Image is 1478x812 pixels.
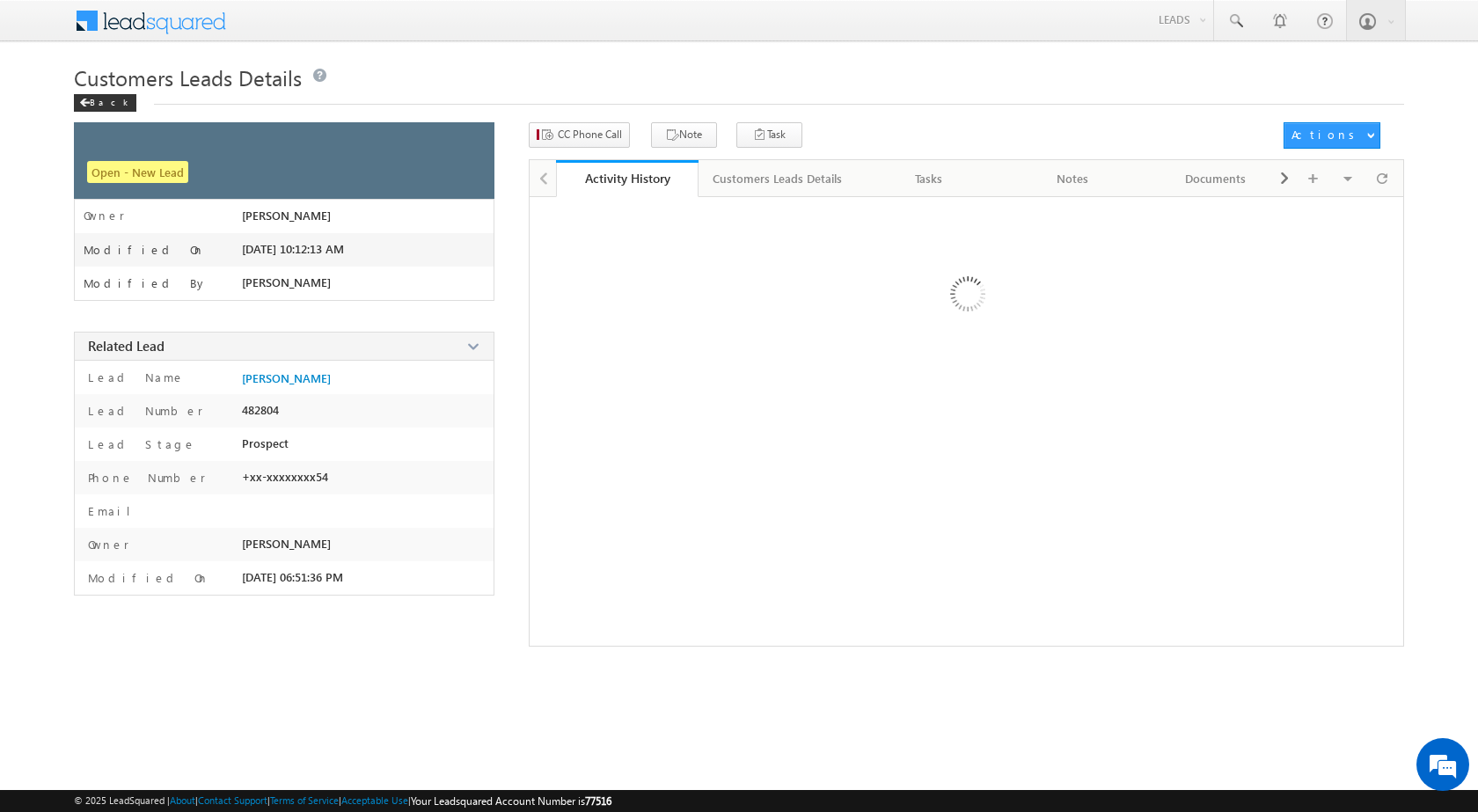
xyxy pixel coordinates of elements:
[242,403,279,417] span: 482804
[84,436,196,452] label: Lead Stage
[411,794,611,808] span: Your Leadsquared Account Number is
[84,570,209,586] label: Modified On
[242,242,344,256] span: [DATE] 10:12:13 AM
[74,94,136,112] div: Back
[556,160,699,197] a: Activity History
[858,160,1001,197] a: Tasks
[872,168,985,189] div: Tasks
[242,537,331,551] span: [PERSON_NAME]
[1015,168,1129,189] div: Notes
[242,275,331,289] span: [PERSON_NAME]
[242,470,328,484] span: +xx-xxxxxxxx54
[242,208,331,223] span: [PERSON_NAME]
[585,794,611,808] span: 77516
[651,122,717,148] button: Note
[242,570,343,584] span: [DATE] 06:51:36 PM
[270,794,339,806] a: Terms of Service
[198,794,267,806] a: Contact Support
[242,371,331,385] a: [PERSON_NAME]
[529,122,630,148] button: CC Phone Call
[558,127,622,143] span: CC Phone Call
[88,337,165,355] span: Related Lead
[1291,127,1361,143] div: Actions
[84,537,129,552] label: Owner
[74,63,302,91] span: Customers Leads Details
[1145,160,1288,197] a: Documents
[84,369,185,385] label: Lead Name
[1159,168,1272,189] div: Documents
[1001,160,1145,197] a: Notes
[84,208,125,223] label: Owner
[74,793,611,809] span: © 2025 LeadSquared | | | | |
[569,170,686,187] div: Activity History
[713,168,842,189] div: Customers Leads Details
[341,794,408,806] a: Acceptable Use
[84,276,208,290] label: Modified By
[87,161,188,183] span: Open - New Lead
[84,243,205,257] label: Modified On
[84,503,144,519] label: Email
[170,794,195,806] a: About
[84,470,206,486] label: Phone Number
[84,403,203,419] label: Lead Number
[875,206,1057,388] img: Loading ...
[736,122,802,148] button: Task
[699,160,858,197] a: Customers Leads Details
[1284,122,1380,149] button: Actions
[242,436,289,450] span: Prospect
